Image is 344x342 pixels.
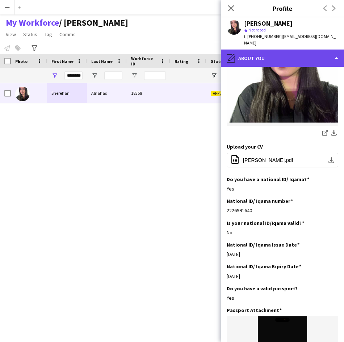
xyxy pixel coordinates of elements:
h3: Do you have a national ID/ Iqama? [227,176,309,183]
div: No [227,229,338,236]
h3: National ID/ Iqama Expiry Date [227,263,301,270]
span: Photo [15,59,28,64]
span: Status [211,59,225,64]
h3: Upload your CV [227,144,263,150]
span: Not rated [248,27,266,33]
span: t. [PHONE_NUMBER] [244,34,282,39]
button: Open Filter Menu [51,72,58,79]
span: Last Name [91,59,113,64]
div: [DATE] [227,273,338,279]
h3: Profile [221,4,344,13]
h3: National ID/ Iqama number [227,198,293,204]
img: Sherehan Alnahas [15,87,30,101]
input: Last Name Filter Input [104,71,122,80]
span: | [EMAIL_ADDRESS][DOMAIN_NAME] [244,34,336,46]
h3: Is your national ID/Iqama valid? [227,220,304,226]
div: 18358 [127,83,170,103]
div: [PERSON_NAME] [244,20,293,27]
a: Tag [42,30,55,39]
a: My Workforce [6,17,59,28]
a: View [3,30,19,39]
span: First Name [51,59,74,64]
button: [PERSON_NAME].pdf [227,153,338,167]
app-action-btn: Advanced filters [30,44,39,52]
input: Workforce ID Filter Input [144,71,166,80]
span: Applicant [211,91,233,96]
span: Comms [59,31,76,38]
span: View [6,31,16,38]
span: Tag [45,31,52,38]
button: Open Filter Menu [131,72,138,79]
h3: Do you have a valid passport? [227,285,298,292]
div: About you [221,50,344,67]
div: Alnahas [87,83,127,103]
input: First Name Filter Input [64,71,83,80]
a: Status [20,30,40,39]
a: Comms [56,30,79,39]
span: [PERSON_NAME].pdf [243,157,293,163]
h3: Passport Attachment [227,307,282,313]
h3: National ID/ Iqama Issue Date [227,241,299,248]
span: Workforce ID [131,56,157,67]
span: Rating [175,59,188,64]
div: [DATE] [227,251,338,257]
div: Sherehan [47,83,87,103]
span: Waad Ziyarah [59,17,128,28]
div: Yes [227,185,338,192]
button: Open Filter Menu [211,72,217,79]
div: Yes [227,295,338,301]
span: Status [23,31,37,38]
img: Screenshot 2025-09-14 232212.png [227,23,338,123]
div: 2226991640 [227,207,338,214]
button: Open Filter Menu [91,72,98,79]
